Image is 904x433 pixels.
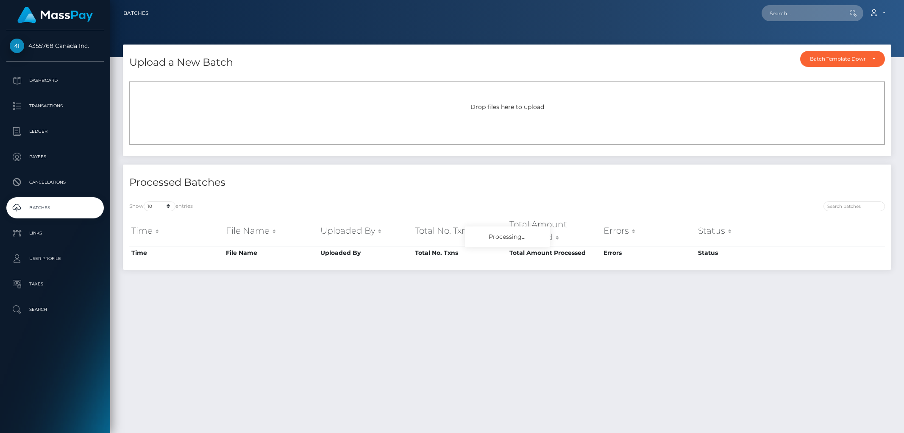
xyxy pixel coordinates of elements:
th: Time [129,246,224,260]
th: Total No. Txns [413,246,507,260]
a: Batches [123,4,148,22]
a: Dashboard [6,70,104,91]
a: Search [6,299,104,320]
h4: Upload a New Batch [129,55,233,70]
a: Batches [6,197,104,218]
h4: Processed Batches [129,175,501,190]
th: Total No. Txns [413,216,507,246]
img: MassPay Logo [17,7,93,23]
p: Dashboard [10,74,100,87]
th: Total Amount Processed [507,246,602,260]
a: Payees [6,146,104,168]
input: Search... [762,5,841,21]
div: Batch Template Download [810,56,865,62]
p: Search [10,303,100,316]
th: Status [696,246,790,260]
p: Links [10,227,100,240]
select: Showentries [144,201,175,211]
a: Links [6,223,104,244]
th: Status [696,216,790,246]
th: Uploaded By [318,246,413,260]
p: User Profile [10,252,100,265]
p: Ledger [10,125,100,138]
input: Search batches [823,201,885,211]
p: Batches [10,201,100,214]
a: User Profile [6,248,104,269]
p: Cancellations [10,176,100,189]
button: Batch Template Download [800,51,885,67]
a: Cancellations [6,172,104,193]
p: Payees [10,151,100,163]
label: Show entries [129,201,193,211]
span: Drop files here to upload [470,103,544,111]
th: File Name [224,216,318,246]
span: 4355768 Canada Inc. [6,42,104,50]
p: Transactions [10,100,100,112]
a: Ledger [6,121,104,142]
th: Total Amount Processed [507,216,602,246]
th: Uploaded By [318,216,413,246]
a: Taxes [6,274,104,295]
th: Time [129,216,224,246]
img: 4355768 Canada Inc. [10,39,24,53]
th: File Name [224,246,318,260]
p: Taxes [10,278,100,291]
th: Errors [601,216,696,246]
th: Errors [601,246,696,260]
a: Transactions [6,95,104,117]
div: Processing... [465,226,550,247]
